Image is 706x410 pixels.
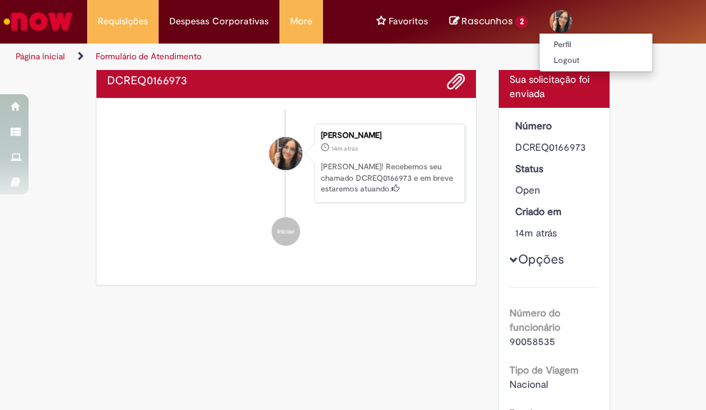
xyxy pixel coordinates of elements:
time: 01/09/2025 07:59:15 [332,144,358,153]
time: 01/09/2025 07:59:15 [515,226,557,239]
dt: Criado em [504,204,605,219]
b: Tipo de Viagem [509,364,579,376]
span: 14m atrás [515,226,557,239]
div: Open [515,183,595,197]
a: Página inicial [16,51,65,62]
a: Formulário de Atendimento [96,51,202,62]
dt: Número [504,119,605,133]
h2: DCREQ0166973 Histórico de tíquete [107,75,187,88]
div: 01/09/2025 07:59:15 [515,226,595,240]
a: No momento, sua lista de rascunhos tem 2 Itens [449,14,528,28]
ul: Histórico de tíquete [107,109,465,260]
span: 90058535 [509,335,555,348]
a: Perfil [540,37,652,53]
img: ServiceNow [1,7,75,36]
a: Logout [540,53,652,69]
span: 2 [515,16,528,29]
span: More [290,14,312,29]
ul: Trilhas de página [11,44,342,70]
span: Rascunhos [462,14,513,28]
span: Despesas Corporativas [169,14,269,29]
p: [PERSON_NAME]! Recebemos seu chamado DCREQ0166973 e em breve estaremos atuando. [321,161,457,195]
dt: Status [504,161,605,176]
span: Requisições [98,14,148,29]
button: Adicionar anexos [447,72,465,91]
b: Número do funcionário [509,306,560,334]
div: DCREQ0166973 [515,140,595,154]
span: 14m atrás [332,144,358,153]
span: Sua solicitação foi enviada [509,73,590,100]
span: Nacional [509,378,548,391]
span: Favoritos [389,14,428,29]
div: [PERSON_NAME] [321,131,457,140]
div: Juliana De Jesus Silva [269,137,302,170]
li: Juliana De Jesus Silva [107,124,465,203]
